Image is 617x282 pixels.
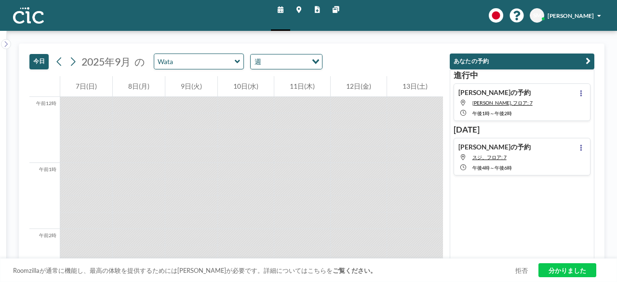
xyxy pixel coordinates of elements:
font: 進行中 [454,70,478,80]
input: Wata [154,54,235,69]
font: スジ、フロア: 7 [472,154,507,160]
font: SM [533,12,541,19]
font: 午前2時 [39,232,56,238]
font: ～ [490,165,495,171]
font: 13日(土) [402,82,428,90]
a: ご覧ください。 [333,267,376,274]
font: 11日(木) [290,82,315,90]
font: 8日(月) [128,82,149,90]
font: 午後2時 [495,110,512,116]
span: ワタ、フロア: 7 [472,100,533,106]
font: 午後1時 [472,110,490,116]
div: オプションを検索 [251,54,322,69]
font: 2025年9月 [81,55,131,68]
font: [PERSON_NAME]の予約 [458,88,531,96]
a: 拒否 [515,267,528,274]
font: 午前12時 [36,100,56,106]
font: [PERSON_NAME] [548,12,594,19]
button: 今日 [29,54,49,70]
font: 午後4時 [472,165,490,171]
font: 9日(火) [181,82,202,90]
font: 今日 [33,57,45,65]
font: あなたの予約 [454,57,489,65]
font: の [134,55,145,68]
font: 12日(金) [346,82,371,90]
font: Roomzillaが通常に機能し、最高の体験を提供するためには[PERSON_NAME]が必要です。詳細についてはこちらを [13,267,333,274]
font: ～ [490,110,495,116]
font: 週 [255,57,261,66]
button: あなたの予約 [450,54,594,69]
font: 午前1時 [39,166,56,172]
font: 7日(日) [76,82,97,90]
font: 午後6時 [495,165,512,171]
font: [DATE] [454,124,480,134]
font: [PERSON_NAME]の予約 [458,143,531,151]
img: 組織ロゴ [13,7,44,24]
font: 10日(水) [233,82,258,90]
font: 分かりました [549,267,586,274]
input: オプションを検索 [264,56,306,67]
